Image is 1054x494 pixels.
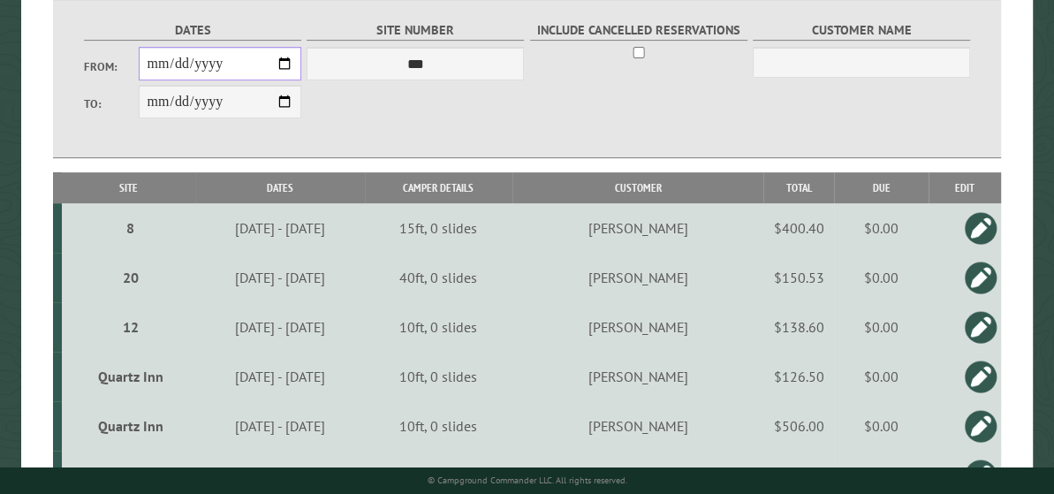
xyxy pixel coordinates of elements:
div: [DATE] - [DATE] [198,269,362,286]
div: Quartz Inn [69,368,193,385]
th: Dates [195,172,365,203]
td: $400.40 [763,203,834,253]
td: $0.00 [834,401,929,451]
td: 10ft, 0 slides [365,401,512,451]
th: Camper Details [365,172,512,203]
label: To: [84,95,138,112]
td: [PERSON_NAME] [512,352,763,401]
th: Total [763,172,834,203]
td: $0.00 [834,302,929,352]
td: $0.00 [834,253,929,302]
small: © Campground Commander LLC. All rights reserved. [427,475,626,486]
label: Dates [84,20,301,41]
td: [PERSON_NAME] [512,253,763,302]
label: Site Number [307,20,524,41]
td: $0.00 [834,203,929,253]
div: [DATE] - [DATE] [198,219,362,237]
td: $0.00 [834,352,929,401]
div: 12 [69,318,193,336]
td: 40ft, 0 slides [365,253,512,302]
td: [PERSON_NAME] [512,401,763,451]
td: 15ft, 0 slides [365,203,512,253]
td: $138.60 [763,302,834,352]
th: Edit [929,172,1001,203]
div: Quartz Inn [69,417,193,435]
th: Customer [512,172,763,203]
label: Include Cancelled Reservations [530,20,747,41]
div: 8 [69,219,193,237]
td: [PERSON_NAME] [512,203,763,253]
td: $126.50 [763,352,834,401]
th: Due [834,172,929,203]
td: [PERSON_NAME] [512,302,763,352]
td: 10ft, 0 slides [365,352,512,401]
th: Site [62,172,195,203]
div: [DATE] - [DATE] [198,368,362,385]
label: Customer Name [753,20,970,41]
td: $506.00 [763,401,834,451]
label: From: [84,58,138,75]
td: $150.53 [763,253,834,302]
div: [DATE] - [DATE] [198,318,362,336]
div: 20 [69,269,193,286]
td: 10ft, 0 slides [365,302,512,352]
div: [DATE] - [DATE] [198,417,362,435]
